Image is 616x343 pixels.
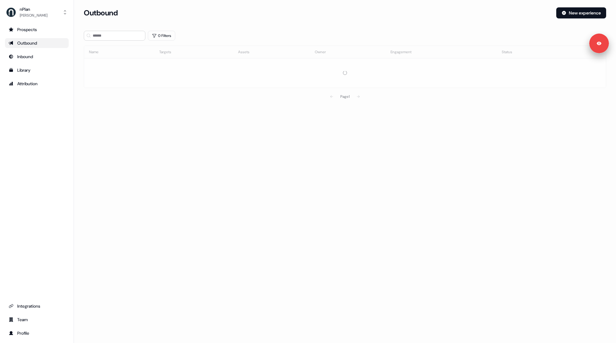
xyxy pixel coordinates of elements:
a: Go to team [5,315,69,325]
div: Integrations [9,303,65,309]
div: [PERSON_NAME] [20,12,47,18]
div: Prospects [9,26,65,33]
div: Profile [9,330,65,336]
div: Inbound [9,54,65,60]
button: 0 Filters [148,31,175,41]
button: nPlan[PERSON_NAME] [5,5,69,20]
a: Go to profile [5,328,69,338]
a: Go to attribution [5,79,69,89]
div: Attribution [9,81,65,87]
button: New experience [556,7,606,18]
div: Team [9,317,65,323]
a: Go to outbound experience [5,38,69,48]
a: Go to templates [5,65,69,75]
h3: Outbound [84,8,118,18]
div: Outbound [9,40,65,46]
a: Go to prospects [5,25,69,34]
div: nPlan [20,6,47,12]
a: Go to Inbound [5,52,69,62]
div: Library [9,67,65,73]
a: Go to integrations [5,301,69,311]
